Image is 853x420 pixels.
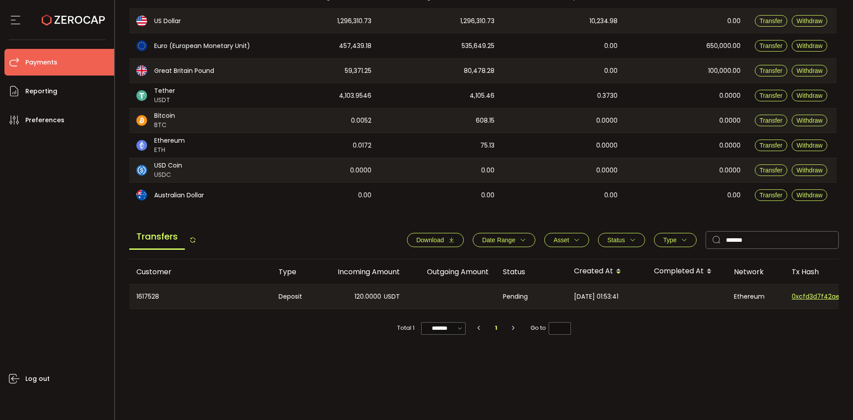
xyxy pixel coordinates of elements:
[154,41,250,51] span: Euro (European Monetary Unit)
[384,292,400,302] span: USDT
[554,236,569,244] span: Asset
[797,42,822,49] span: Withdraw
[727,284,785,308] div: Ethereum
[480,140,494,151] span: 75.13
[596,140,618,151] span: 0.0000
[797,92,822,99] span: Withdraw
[755,140,788,151] button: Transfer
[719,116,741,126] span: 0.0000
[136,165,147,176] img: usdc_portfolio.svg
[755,164,788,176] button: Transfer
[663,236,677,244] span: Type
[590,16,618,26] span: 10,234.98
[647,264,727,279] div: Completed At
[339,41,371,51] span: 457,439.18
[136,140,147,151] img: eth_portfolio.svg
[416,236,444,244] span: Download
[530,322,571,334] span: Go to
[482,236,515,244] span: Date Range
[760,117,783,124] span: Transfer
[473,233,535,247] button: Date Range
[154,120,175,130] span: BTC
[470,91,494,101] span: 4,105.46
[136,190,147,200] img: aud_portfolio.svg
[604,41,618,51] span: 0.00
[797,167,822,174] span: Withdraw
[792,164,827,176] button: Withdraw
[727,190,741,200] span: 0.00
[760,92,783,99] span: Transfer
[136,115,147,126] img: btc_portfolio.svg
[353,140,371,151] span: 0.0172
[708,66,741,76] span: 100,000.00
[792,140,827,151] button: Withdraw
[129,267,271,277] div: Customer
[760,142,783,149] span: Transfer
[792,115,827,126] button: Withdraw
[271,267,318,277] div: Type
[154,86,175,96] span: Tether
[481,190,494,200] span: 0.00
[154,136,185,145] span: Ethereum
[25,372,50,385] span: Log out
[407,233,464,247] button: Download
[755,40,788,52] button: Transfer
[797,192,822,199] span: Withdraw
[345,66,371,76] span: 59,371.25
[792,90,827,101] button: Withdraw
[596,165,618,176] span: 0.0000
[607,236,625,244] span: Status
[792,189,827,201] button: Withdraw
[597,91,618,101] span: 0.3730
[760,192,783,199] span: Transfer
[154,191,204,200] span: Australian Dollar
[464,66,494,76] span: 80,478.28
[503,292,528,302] span: Pending
[760,67,783,74] span: Transfer
[488,322,504,334] li: 1
[462,41,494,51] span: 535,649.25
[154,145,185,155] span: ETH
[476,116,494,126] span: 608.15
[407,267,496,277] div: Outgoing Amount
[797,117,822,124] span: Withdraw
[337,16,371,26] span: 1,296,310.73
[136,65,147,76] img: gbp_portfolio.svg
[25,114,64,127] span: Preferences
[809,377,853,420] div: Chat Widget
[136,16,147,26] img: usd_portfolio.svg
[755,115,788,126] button: Transfer
[154,16,181,26] span: US Dollar
[596,116,618,126] span: 0.0000
[154,170,182,180] span: USDC
[755,90,788,101] button: Transfer
[654,233,697,247] button: Type
[760,167,783,174] span: Transfer
[792,40,827,52] button: Withdraw
[755,189,788,201] button: Transfer
[358,190,371,200] span: 0.00
[481,165,494,176] span: 0.00
[598,233,645,247] button: Status
[574,292,618,302] span: [DATE] 01:53:41
[460,16,494,26] span: 1,296,310.73
[797,142,822,149] span: Withdraw
[154,96,175,105] span: USDT
[792,15,827,27] button: Withdraw
[318,267,407,277] div: Incoming Amount
[567,264,647,279] div: Created At
[129,224,185,250] span: Transfers
[339,91,371,101] span: 4,103.9546
[25,85,57,98] span: Reporting
[727,16,741,26] span: 0.00
[706,41,741,51] span: 650,000.00
[760,42,783,49] span: Transfer
[797,17,822,24] span: Withdraw
[797,67,822,74] span: Withdraw
[604,190,618,200] span: 0.00
[154,111,175,120] span: Bitcoin
[154,66,214,76] span: Great Britain Pound
[719,165,741,176] span: 0.0000
[755,65,788,76] button: Transfer
[755,15,788,27] button: Transfer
